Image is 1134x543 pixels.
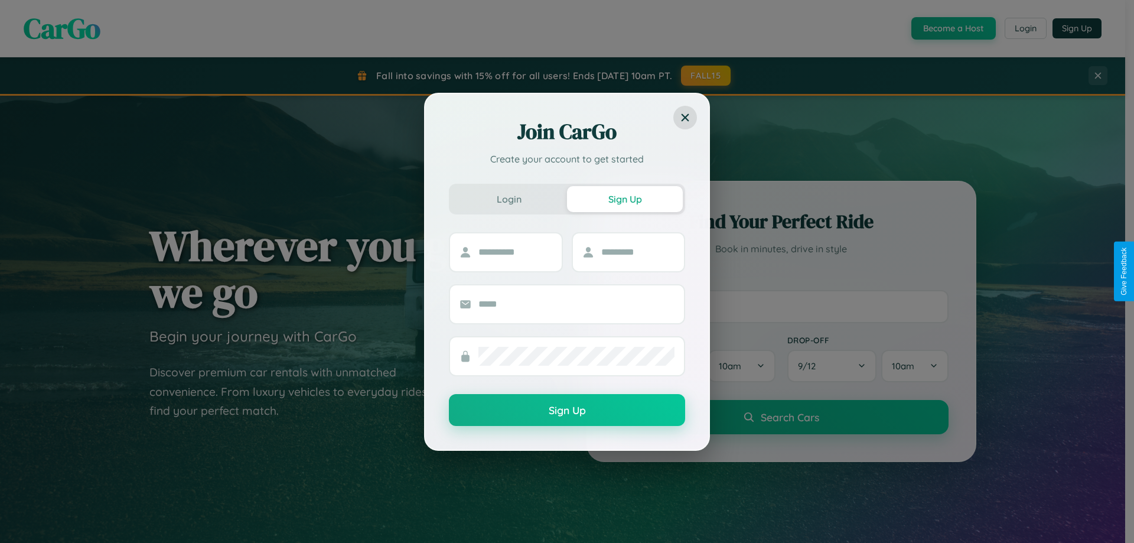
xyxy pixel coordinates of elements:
button: Login [451,186,567,212]
p: Create your account to get started [449,152,685,166]
button: Sign Up [567,186,683,212]
button: Sign Up [449,394,685,426]
div: Give Feedback [1120,248,1128,295]
h2: Join CarGo [449,118,685,146]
